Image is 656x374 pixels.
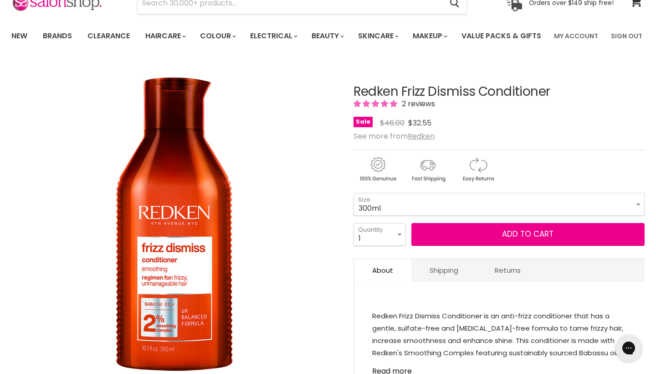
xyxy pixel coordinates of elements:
[138,26,191,46] a: Haircare
[354,99,399,109] span: 5.00 stars
[454,156,502,183] img: returns.gif
[354,131,435,141] span: See more from
[81,26,137,46] a: Clearance
[305,26,349,46] a: Beauty
[354,85,645,99] h1: Redken Frizz Dismiss Conditioner
[5,23,548,49] ul: Main menu
[380,118,405,128] span: $46.00
[351,26,404,46] a: Skincare
[408,118,431,128] span: $32.55
[610,331,647,365] iframe: Gorgias live chat messenger
[477,259,539,281] a: Returns
[354,117,373,127] span: Sale
[548,26,604,46] a: My Account
[455,26,548,46] a: Value Packs & Gifts
[193,26,241,46] a: Colour
[354,156,402,183] img: genuine.gif
[408,131,435,141] a: Redken
[406,26,453,46] a: Makeup
[605,26,648,46] a: Sign Out
[5,26,34,46] a: New
[36,26,79,46] a: Brands
[399,99,435,109] span: 2 reviews
[354,259,411,281] a: About
[502,229,553,239] span: Add to cart
[411,259,477,281] a: Shipping
[411,223,645,246] button: Add to cart
[243,26,303,46] a: Electrical
[404,156,452,183] img: shipping.gif
[354,223,406,246] select: Quantity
